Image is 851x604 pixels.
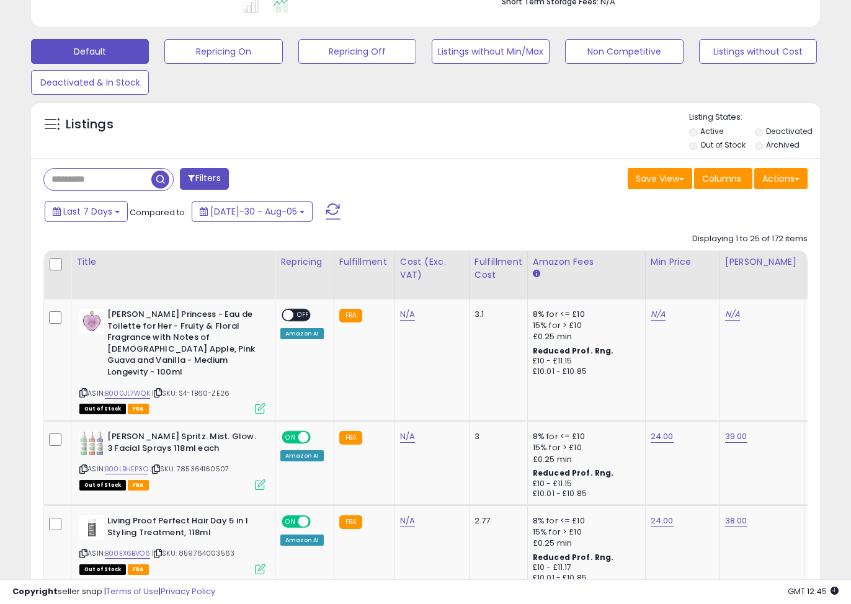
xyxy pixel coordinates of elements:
div: Amazon AI [280,535,324,546]
div: 15% for > £10 [533,442,636,453]
small: FBA [339,431,362,445]
div: £10 - £11.15 [533,479,636,489]
span: ON [283,517,298,527]
div: seller snap | | [12,586,215,598]
small: FBA [339,515,362,529]
div: [PERSON_NAME] [725,255,799,269]
span: FBA [128,480,149,491]
div: £0.25 min [533,454,636,465]
a: 38.00 [725,515,747,527]
button: Listings without Min/Max [432,39,550,64]
img: 41WJsYdkRbL._SL40_.jpg [79,309,104,334]
button: Repricing Off [298,39,416,64]
b: Reduced Prof. Rng. [533,345,614,356]
div: ASIN: [79,515,265,573]
span: ON [283,432,298,443]
div: 3.1 [475,309,518,320]
button: Deactivated & In Stock [31,70,149,95]
p: Listing States: [689,112,820,123]
div: Amazon Fees [533,255,640,269]
a: Terms of Use [106,585,159,597]
a: N/A [725,308,740,321]
span: Last 7 Days [63,205,112,218]
div: £0.25 min [533,538,636,549]
span: | SKU: 859764003563 [152,548,234,558]
button: Save View [628,168,692,189]
button: Default [31,39,149,64]
div: 2.77 [475,515,518,526]
div: Fulfillment Cost [475,255,522,282]
span: OFF [293,310,313,321]
button: Filters [180,168,228,190]
span: All listings that are currently out of stock and unavailable for purchase on Amazon [79,480,126,491]
a: 24.00 [651,430,674,443]
div: £10 - £11.17 [533,562,636,573]
label: Archived [766,140,800,150]
button: Repricing On [164,39,282,64]
span: OFF [309,432,329,443]
span: 2025-08-13 12:45 GMT [788,585,839,597]
label: Deactivated [766,126,813,136]
span: FBA [128,404,149,414]
div: 8% for <= £10 [533,309,636,320]
strong: Copyright [12,585,58,597]
a: 24.00 [651,515,674,527]
small: FBA [339,309,362,322]
a: N/A [400,515,415,527]
b: [PERSON_NAME] Spritz. Mist. Glow. 3 Facial Sprays 118ml each [107,431,258,457]
span: FBA [128,564,149,575]
a: N/A [400,308,415,321]
span: Columns [702,172,741,185]
a: B00EX6BVO6 [105,548,150,559]
b: Reduced Prof. Rng. [533,468,614,478]
label: Out of Stock [700,140,746,150]
div: 8% for <= £10 [533,515,636,526]
a: B00LBHEP3O [105,464,148,474]
div: 3 [475,431,518,442]
span: Compared to: [130,207,187,218]
img: 21bvzD-+OyL._SL40_.jpg [79,515,104,540]
a: Privacy Policy [161,585,215,597]
div: ASIN: [79,431,265,489]
label: Active [700,126,723,136]
b: Reduced Prof. Rng. [533,552,614,562]
div: £10.01 - £10.85 [533,489,636,499]
div: £10.01 - £10.85 [533,366,636,377]
div: Repricing [280,255,329,269]
div: Title [76,255,270,269]
span: All listings that are currently out of stock and unavailable for purchase on Amazon [79,564,126,575]
b: [PERSON_NAME] Princess - Eau de Toilette for Her - Fruity & Floral Fragrance with Notes of [DEMOG... [107,309,258,381]
span: [DATE]-30 - Aug-05 [210,205,297,218]
button: Columns [694,168,752,189]
div: Amazon AI [280,328,324,339]
small: Amazon Fees. [533,269,540,280]
div: Amazon AI [280,450,324,461]
div: 15% for > £10 [533,526,636,538]
button: [DATE]-30 - Aug-05 [192,201,313,222]
h5: Listings [66,116,114,133]
b: Living Proof Perfect Hair Day 5 in 1 Styling Treatment, 118ml [107,515,258,541]
div: 8% for <= £10 [533,431,636,442]
button: Last 7 Days [45,201,128,222]
a: B000JL7WQK [105,388,150,399]
div: ASIN: [79,309,265,412]
button: Non Competitive [565,39,683,64]
span: | SKU: S4-TB60-ZE26 [152,388,229,398]
span: OFF [309,517,329,527]
div: Min Price [651,255,715,269]
div: Fulfillment [339,255,390,269]
div: £0.25 min [533,331,636,342]
span: All listings that are currently out of stock and unavailable for purchase on Amazon [79,404,126,414]
div: 15% for > £10 [533,320,636,331]
a: N/A [400,430,415,443]
a: 39.00 [725,430,747,443]
div: Displaying 1 to 25 of 172 items [692,233,808,245]
button: Listings without Cost [699,39,817,64]
span: | SKU: 785364160507 [150,464,229,474]
img: 41zjtYqrAUL._SL40_.jpg [79,431,104,456]
div: Cost (Exc. VAT) [400,255,464,282]
button: Actions [754,168,808,189]
div: £10 - £11.15 [533,356,636,366]
a: N/A [651,308,666,321]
